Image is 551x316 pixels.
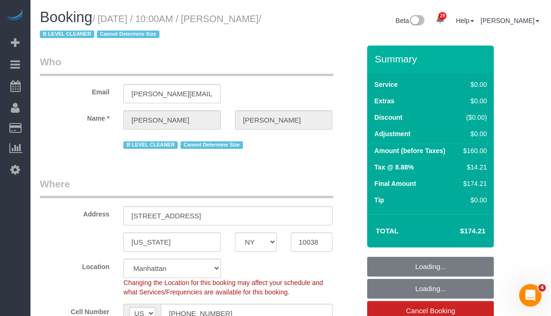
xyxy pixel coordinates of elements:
h4: $174.21 [432,227,485,235]
input: First Name [123,110,221,130]
a: 29 [431,9,449,30]
label: Service [374,80,398,89]
legend: Who [40,55,333,76]
input: Zip Code [291,232,332,252]
span: B LEVEL CLEANER [123,141,178,149]
a: Help [456,17,474,24]
a: Beta [396,17,425,24]
label: Email [33,84,116,97]
a: [PERSON_NAME] [481,17,539,24]
label: Tip [374,195,384,205]
span: Cannot Determine Size [97,31,159,38]
div: $0.00 [460,96,487,106]
h3: Summary [375,54,489,64]
div: $174.21 [460,179,487,188]
label: Address [33,206,116,219]
legend: Where [40,177,333,198]
input: City [123,232,221,252]
div: $0.00 [460,80,487,89]
input: Email [123,84,221,103]
div: $160.00 [460,146,487,155]
img: Automaid Logo [6,9,24,23]
span: B LEVEL CLEANER [40,31,94,38]
span: 4 [538,284,546,292]
label: Name * [33,110,116,123]
div: ($0.00) [460,113,487,122]
img: New interface [409,15,424,27]
div: $14.21 [460,162,487,172]
iframe: Intercom live chat [519,284,542,307]
span: Booking [40,9,92,25]
strong: Total [376,227,399,235]
div: $0.00 [460,129,487,139]
span: 29 [438,12,446,20]
label: Tax @ 8.88% [374,162,414,172]
label: Discount [374,113,402,122]
label: Adjustment [374,129,410,139]
div: $0.00 [460,195,487,205]
span: Cannot Determine Size [181,141,243,149]
input: Last Name [235,110,332,130]
small: / [DATE] / 10:00AM / [PERSON_NAME] [40,14,261,40]
span: Changing the Location for this booking may affect your schedule and what Services/Frequencies are... [123,279,323,296]
label: Final Amount [374,179,416,188]
label: Extras [374,96,394,106]
label: Location [33,259,116,271]
label: Amount (before Taxes) [374,146,445,155]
